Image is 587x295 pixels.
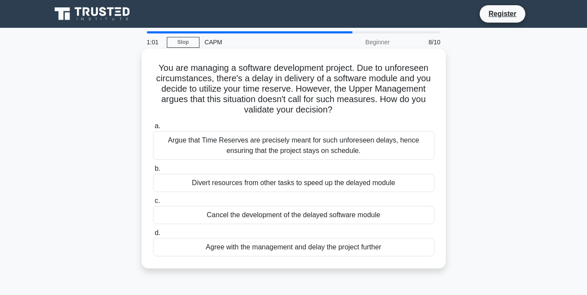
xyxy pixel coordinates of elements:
div: 1:01 [142,33,167,51]
span: b. [155,165,160,172]
a: Stop [167,37,199,48]
span: d. [155,229,160,236]
div: Divert resources from other tasks to speed up the delayed module [153,174,434,192]
div: Cancel the development of the delayed software module [153,206,434,224]
div: 8/10 [395,33,446,51]
h5: You are managing a software development project. Due to unforeseen circumstances, there's a delay... [152,63,435,116]
div: Argue that Time Reserves are precisely meant for such unforeseen delays, hence ensuring that the ... [153,131,434,160]
div: Beginner [319,33,395,51]
div: CAPM [199,33,319,51]
span: c. [155,197,160,204]
div: Agree with the management and delay the project further [153,238,434,256]
a: Register [483,8,521,19]
span: a. [155,122,160,129]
